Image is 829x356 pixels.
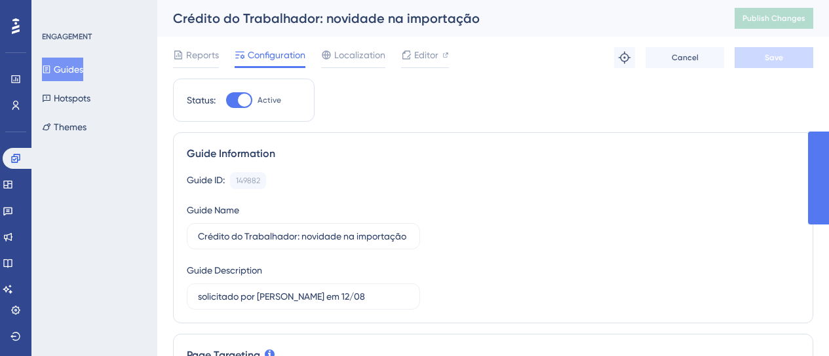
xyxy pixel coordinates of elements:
div: 149882 [236,175,260,186]
span: Save [765,52,783,63]
button: Cancel [646,47,724,68]
input: Type your Guide’s Description here [198,289,409,304]
span: Localization [334,47,385,63]
span: Publish Changes [742,13,805,24]
span: Editor [414,47,438,63]
button: Guides [42,58,83,81]
span: Configuration [248,47,305,63]
span: Reports [186,47,219,63]
input: Type your Guide’s Name here [198,229,409,243]
div: Crédito do Trabalhador: novidade na importação [173,9,702,27]
button: Hotspots [42,86,90,110]
div: Status: [187,92,216,108]
button: Publish Changes [735,8,813,29]
div: Guide Information [187,146,800,162]
div: Guide Description [187,262,262,278]
div: ENGAGEMENT [42,31,92,42]
iframe: UserGuiding AI Assistant Launcher [774,304,813,344]
button: Themes [42,115,87,139]
span: Active [258,95,281,105]
div: Guide ID: [187,172,225,189]
button: Save [735,47,813,68]
div: Guide Name [187,202,239,218]
span: Cancel [672,52,699,63]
